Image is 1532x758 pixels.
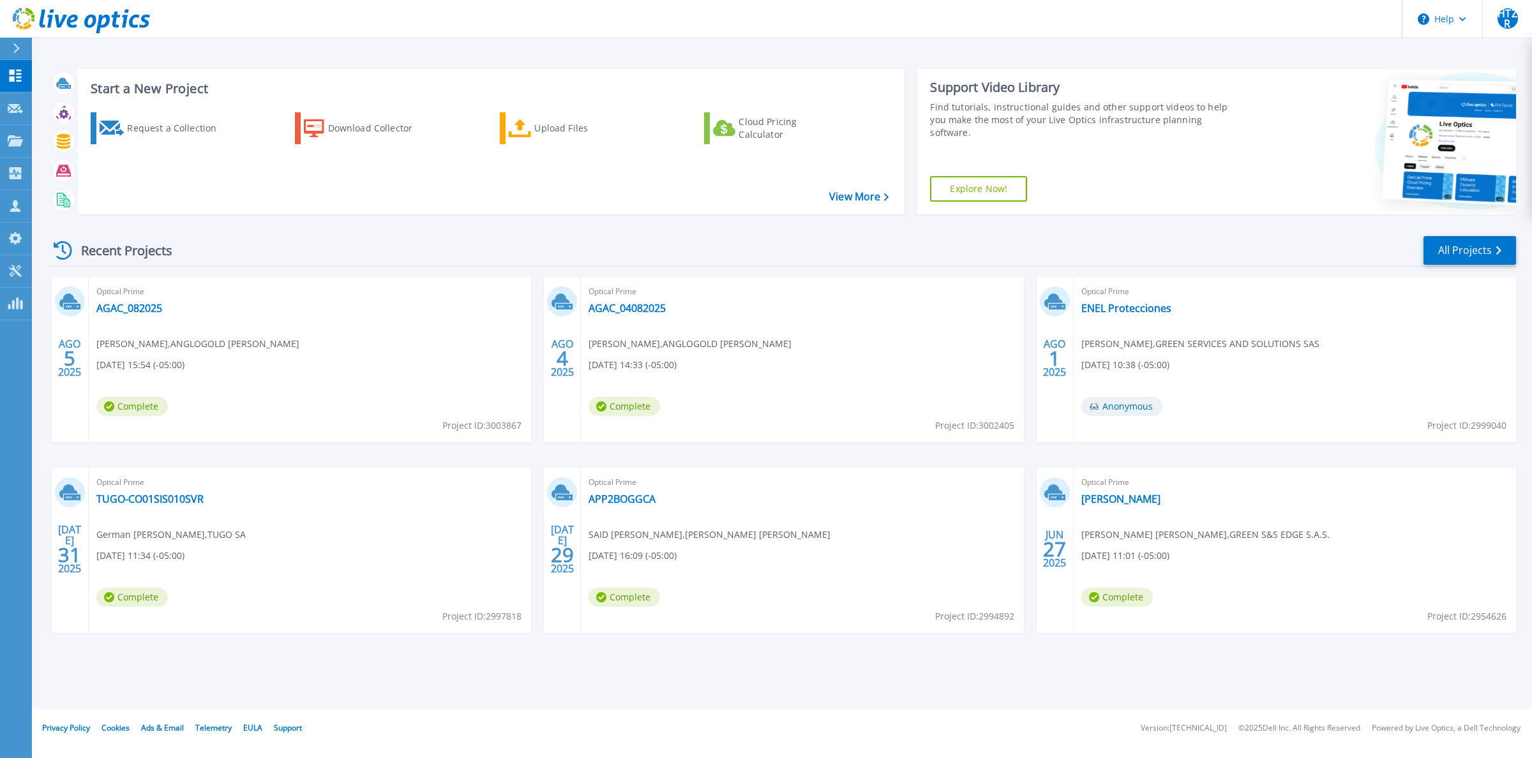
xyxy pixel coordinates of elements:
div: Upload Files [534,115,636,141]
div: AGO 2025 [1042,335,1067,382]
a: Cloud Pricing Calculator [704,112,846,144]
h3: Start a New Project [91,82,889,96]
a: Explore Now! [930,176,1027,202]
span: 31 [58,549,81,560]
span: [DATE] 14:33 (-05:00) [589,358,677,372]
span: HTZR [1498,8,1518,29]
a: APP2BOGGCA [589,493,656,505]
li: Powered by Live Optics, a Dell Technology [1372,724,1521,732]
span: Optical Prime [589,475,1016,489]
span: SAID [PERSON_NAME] , [PERSON_NAME] [PERSON_NAME] [589,528,830,542]
span: 5 [64,353,75,364]
span: Project ID: 2994892 [935,609,1014,623]
span: [PERSON_NAME] , ANGLOGOLD [PERSON_NAME] [96,337,299,351]
span: German [PERSON_NAME] , TUGO SA [96,528,246,542]
span: 1 [1049,353,1060,364]
a: Telemetry [195,722,232,733]
span: [PERSON_NAME] , GREEN SERVICES AND SOLUTIONS SAS [1081,337,1319,351]
span: [PERSON_NAME] [PERSON_NAME] , GREEN S&S EDGE S.A.S. [1081,528,1330,542]
span: Optical Prime [96,285,523,299]
div: Support Video Library [930,79,1238,96]
span: Project ID: 3002405 [935,419,1014,433]
span: Complete [96,588,168,607]
div: Download Collector [328,115,430,141]
a: Support [274,722,302,733]
div: Cloud Pricing Calculator [739,115,841,141]
span: 27 [1043,544,1066,554]
a: TUGO-CO01SIS010SVR [96,493,204,505]
a: ENEL Protecciones [1081,302,1171,315]
div: Recent Projects [49,235,190,266]
div: Request a Collection [127,115,229,141]
span: Optical Prime [589,285,1016,299]
div: [DATE] 2025 [550,526,574,572]
span: [DATE] 10:38 (-05:00) [1081,358,1169,372]
span: Complete [96,397,168,416]
span: [PERSON_NAME] , ANGLOGOLD [PERSON_NAME] [589,337,792,351]
a: All Projects [1423,236,1516,265]
a: Ads & Email [141,722,184,733]
span: Project ID: 3003867 [442,419,522,433]
a: Cookies [101,722,130,733]
span: Optical Prime [1081,285,1508,299]
span: Complete [1081,588,1153,607]
span: Optical Prime [96,475,523,489]
a: EULA [243,722,262,733]
a: AGAC_082025 [96,302,162,315]
a: AGAC_04082025 [589,302,666,315]
span: Optical Prime [1081,475,1508,489]
a: View More [829,191,889,203]
span: [DATE] 11:34 (-05:00) [96,549,184,563]
li: © 2025 Dell Inc. All Rights Reserved [1238,724,1360,732]
span: Anonymous [1081,397,1162,416]
a: Download Collector [295,112,437,144]
span: Complete [589,397,660,416]
span: Project ID: 2954626 [1427,609,1506,623]
span: [DATE] 11:01 (-05:00) [1081,549,1169,563]
a: Request a Collection [91,112,233,144]
div: AGO 2025 [550,335,574,382]
div: Find tutorials, instructional guides and other support videos to help you make the most of your L... [930,101,1238,139]
a: [PERSON_NAME] [1081,493,1160,505]
span: 29 [551,549,574,560]
div: [DATE] 2025 [57,526,82,572]
span: 4 [557,353,568,364]
div: JUN 2025 [1042,526,1067,572]
a: Privacy Policy [42,722,90,733]
span: Project ID: 2997818 [442,609,522,623]
div: AGO 2025 [57,335,82,382]
span: [DATE] 16:09 (-05:00) [589,549,677,563]
span: Complete [589,588,660,607]
span: Project ID: 2999040 [1427,419,1506,433]
li: Version: [TECHNICAL_ID] [1141,724,1227,732]
span: [DATE] 15:54 (-05:00) [96,358,184,372]
a: Upload Files [500,112,642,144]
